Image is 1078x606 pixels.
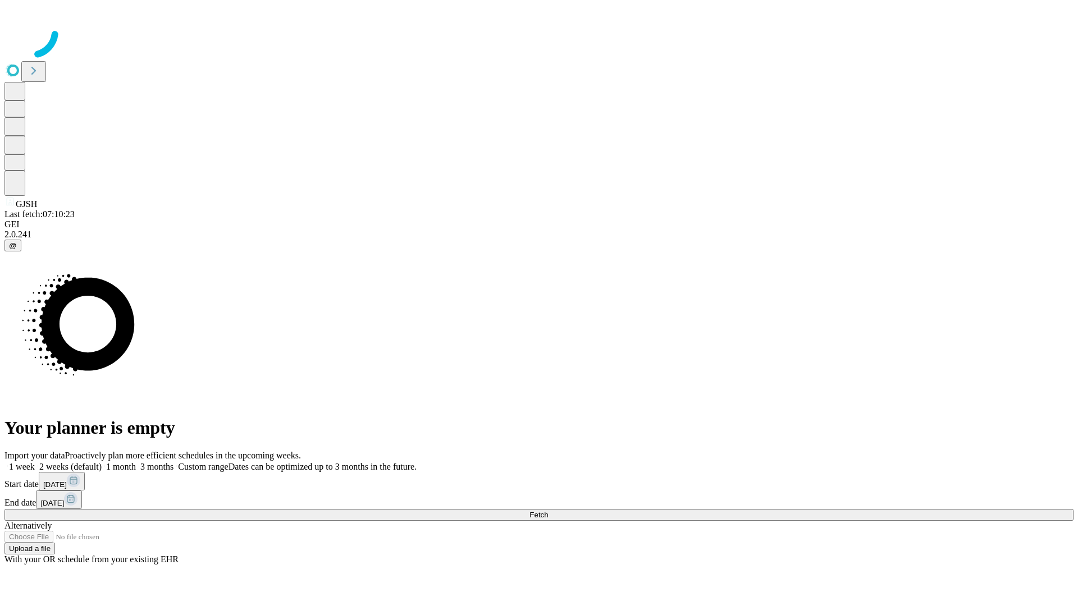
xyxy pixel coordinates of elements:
[4,521,52,530] span: Alternatively
[36,490,82,509] button: [DATE]
[39,472,85,490] button: [DATE]
[4,543,55,554] button: Upload a file
[4,240,21,251] button: @
[4,490,1074,509] div: End date
[229,462,417,471] span: Dates can be optimized up to 3 months in the future.
[4,209,75,219] span: Last fetch: 07:10:23
[40,499,64,507] span: [DATE]
[140,462,173,471] span: 3 months
[4,451,65,460] span: Import your data
[178,462,228,471] span: Custom range
[9,241,17,250] span: @
[4,417,1074,438] h1: Your planner is empty
[39,462,102,471] span: 2 weeks (default)
[4,509,1074,521] button: Fetch
[529,511,548,519] span: Fetch
[43,480,67,489] span: [DATE]
[106,462,136,471] span: 1 month
[16,199,37,209] span: GJSH
[65,451,301,460] span: Proactively plan more efficient schedules in the upcoming weeks.
[4,472,1074,490] div: Start date
[4,219,1074,229] div: GEI
[4,229,1074,240] div: 2.0.241
[4,554,179,564] span: With your OR schedule from your existing EHR
[9,462,35,471] span: 1 week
